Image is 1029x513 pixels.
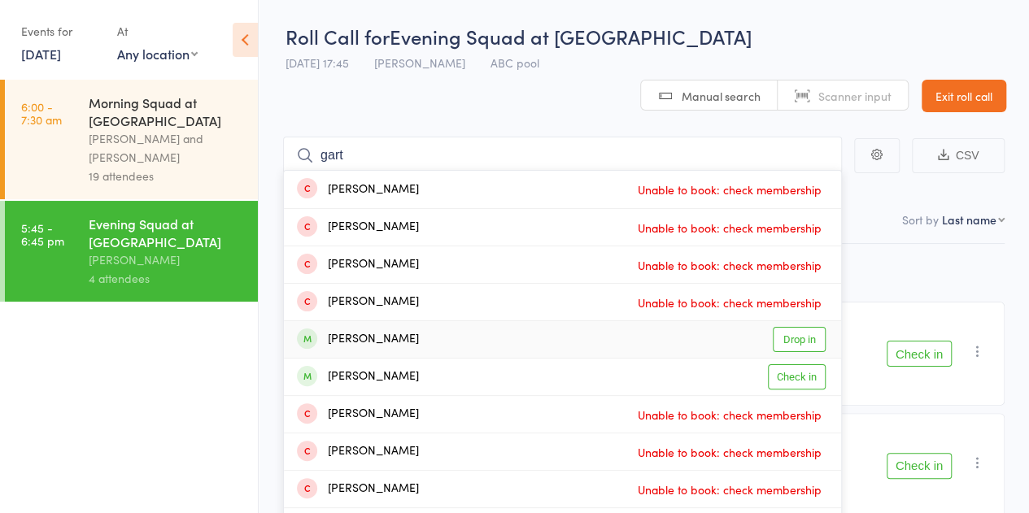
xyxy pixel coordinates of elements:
div: Morning Squad at [GEOGRAPHIC_DATA] [89,93,244,129]
div: 19 attendees [89,167,244,185]
span: Unable to book: check membership [634,290,826,315]
time: 6:00 - 7:30 am [21,100,62,126]
div: Events for [21,18,101,45]
span: [DATE] 17:45 [286,54,349,71]
div: [PERSON_NAME] [297,218,419,237]
span: Unable to book: check membership [634,402,826,427]
div: [PERSON_NAME] [297,293,419,311]
span: Unable to book: check membership [634,253,826,277]
div: [PERSON_NAME] [297,180,419,199]
div: At [117,18,198,45]
div: [PERSON_NAME] [297,255,419,274]
time: 5:45 - 6:45 pm [21,221,64,247]
a: Check in [768,364,826,389]
span: Scanner input [818,88,892,104]
div: [PERSON_NAME] and [PERSON_NAME] [89,129,244,167]
span: Roll Call for [286,23,390,50]
div: [PERSON_NAME] [297,330,419,349]
button: Check in [887,453,952,479]
span: Manual search [682,88,761,104]
span: Unable to book: check membership [634,477,826,502]
span: Unable to book: check membership [634,440,826,464]
div: 4 attendees [89,269,244,288]
div: [PERSON_NAME] [297,442,419,461]
span: Unable to book: check membership [634,215,826,240]
div: [PERSON_NAME] [297,480,419,498]
div: [PERSON_NAME] [297,367,419,386]
button: CSV [912,138,1005,173]
button: Check in [887,341,952,367]
div: [PERSON_NAME] [89,250,244,269]
a: 6:00 -7:30 amMorning Squad at [GEOGRAPHIC_DATA][PERSON_NAME] and [PERSON_NAME]19 attendees [5,80,258,199]
span: ABC pool [491,54,539,71]
a: [DATE] [21,45,61,63]
span: Evening Squad at [GEOGRAPHIC_DATA] [390,23,752,50]
div: Evening Squad at [GEOGRAPHIC_DATA] [89,215,244,250]
input: Search by name [283,137,842,174]
a: Exit roll call [922,80,1006,112]
div: Any location [117,45,198,63]
a: 5:45 -6:45 pmEvening Squad at [GEOGRAPHIC_DATA][PERSON_NAME]4 attendees [5,201,258,302]
span: [PERSON_NAME] [374,54,465,71]
a: Drop in [773,327,826,352]
div: Last name [942,211,996,228]
label: Sort by [902,211,939,228]
div: [PERSON_NAME] [297,405,419,424]
span: Unable to book: check membership [634,177,826,202]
